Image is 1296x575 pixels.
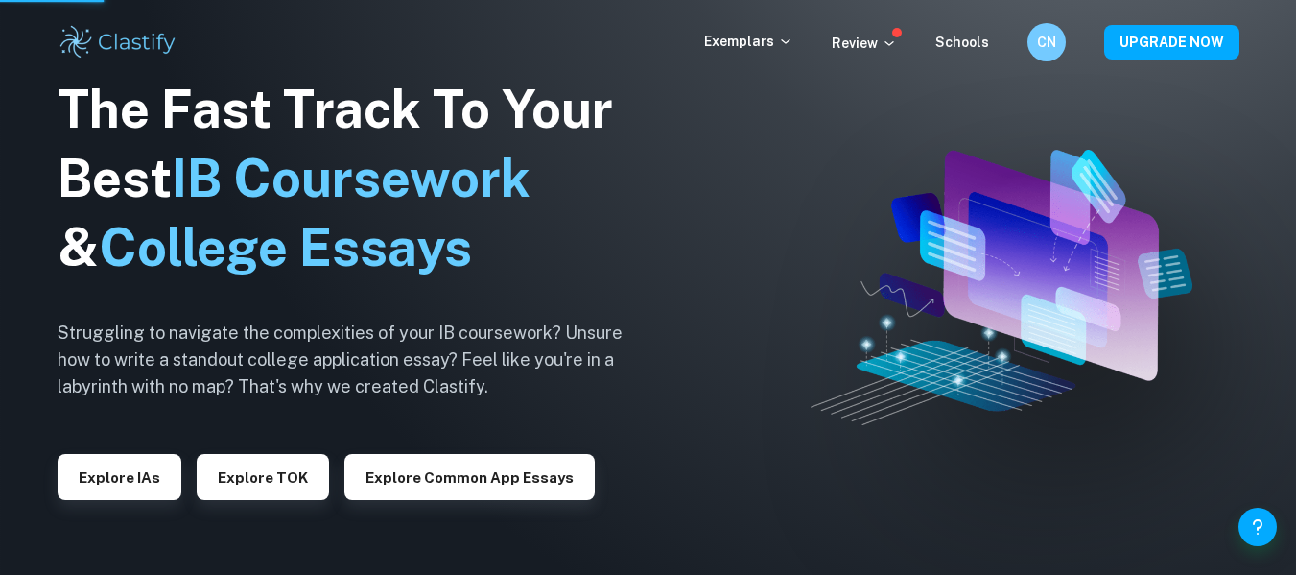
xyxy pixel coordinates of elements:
img: Clastify logo [58,23,179,61]
h6: Struggling to navigate the complexities of your IB coursework? Unsure how to write a standout col... [58,320,652,400]
img: Clastify hero [811,150,1192,426]
p: Exemplars [704,31,793,52]
span: College Essays [99,217,472,277]
a: Explore IAs [58,467,181,486]
h6: CN [1035,32,1057,53]
a: Schools [935,35,989,50]
button: Help and Feedback [1238,508,1277,546]
a: Explore Common App essays [344,467,595,486]
h1: The Fast Track To Your Best & [58,75,652,282]
button: UPGRADE NOW [1104,25,1239,60]
span: IB Coursework [172,148,530,208]
p: Review [832,33,897,54]
a: Explore TOK [197,467,329,486]
button: CN [1027,23,1066,61]
button: Explore IAs [58,454,181,500]
button: Explore Common App essays [344,454,595,500]
button: Explore TOK [197,454,329,500]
